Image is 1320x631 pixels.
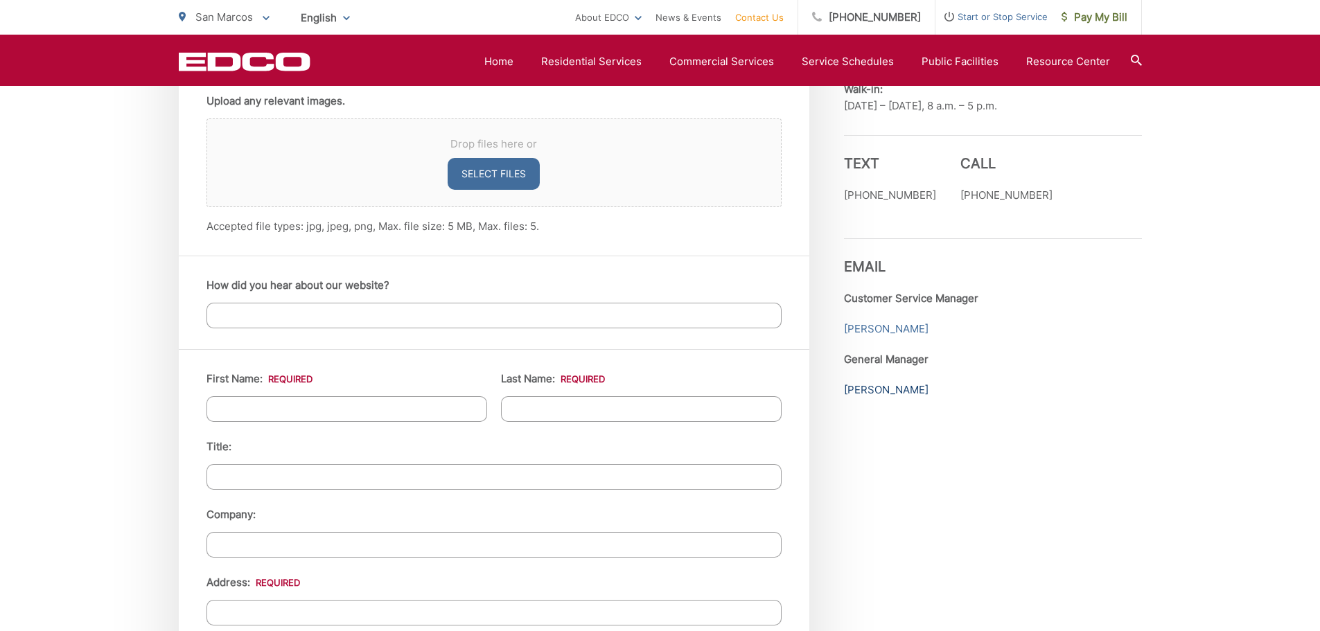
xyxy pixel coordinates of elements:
h3: Text [844,155,936,172]
a: [PERSON_NAME] [844,382,929,398]
p: [PHONE_NUMBER] [844,187,936,204]
p: [PHONE_NUMBER] [960,187,1053,204]
a: Public Facilities [922,53,998,70]
strong: Customer Service Manager [844,292,978,305]
h3: Email [844,238,1142,275]
b: Walk-in: [844,82,883,96]
button: select files, upload any relevant images. [448,158,540,190]
a: About EDCO [575,9,642,26]
a: Resource Center [1026,53,1110,70]
span: Drop files here or [224,136,764,152]
a: News & Events [655,9,721,26]
span: San Marcos [195,10,253,24]
label: Address: [206,576,300,589]
label: How did you hear about our website? [206,279,389,292]
label: Title: [206,441,231,453]
h3: Call [960,155,1053,172]
strong: General Manager [844,353,929,366]
label: Last Name: [501,373,605,385]
a: [PERSON_NAME] [844,321,929,337]
span: Accepted file types: jpg, jpeg, png, Max. file size: 5 MB, Max. files: 5. [206,220,539,233]
label: First Name: [206,373,313,385]
a: Contact Us [735,9,784,26]
a: Service Schedules [802,53,894,70]
span: Pay My Bill [1062,9,1127,26]
a: EDCD logo. Return to the homepage. [179,52,310,71]
label: Upload any relevant images. [206,95,345,107]
label: Company: [206,508,256,521]
p: [DATE] – [DATE], 8 a.m. – 5 p.m. [844,81,1142,114]
a: Residential Services [541,53,642,70]
a: Home [484,53,513,70]
a: Commercial Services [669,53,774,70]
span: English [290,6,360,30]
